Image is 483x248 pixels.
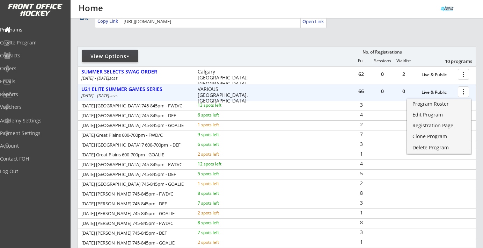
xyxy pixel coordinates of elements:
[407,121,471,132] a: Registration Page
[81,143,188,147] div: [DATE] [GEOGRAPHIC_DATA] 7 600-700pm - DEF
[351,132,372,137] div: 7
[351,102,372,107] div: 3
[81,153,188,157] div: [DATE] Great Plains 600-700pm - GOALIE
[422,72,454,77] div: Live & Public
[198,69,253,86] div: Calgary [GEOGRAPHIC_DATA], [GEOGRAPHIC_DATA]
[81,133,188,137] div: [DATE] Great Plains 600-700pm - FWD/C
[81,69,190,75] div: SUMMER SELECTS SWAG ORDER
[458,69,469,80] button: more_vert
[372,72,393,77] div: 0
[198,103,243,107] div: 13 spots left
[436,58,472,64] div: 10 programs
[198,172,243,176] div: 5 spots left
[407,99,471,110] a: Program Roster
[351,171,372,176] div: 5
[351,161,372,166] div: 4
[372,89,393,94] div: 0
[81,94,188,98] div: [DATE] - [DATE]
[393,58,414,63] div: Waitlist
[198,162,243,166] div: 12 spots left
[351,58,372,63] div: Full
[351,142,372,147] div: 3
[81,123,188,128] div: [DATE] [GEOGRAPHIC_DATA] 745-845pm - GOALIE
[351,191,372,196] div: 8
[97,18,119,24] div: Copy Link
[81,201,188,206] div: [DATE] [PERSON_NAME] 745-845pm - DEF
[351,210,372,215] div: 1
[81,162,188,167] div: [DATE] [GEOGRAPHIC_DATA] 745-845pm - FWD/C
[81,192,188,196] div: [DATE] [PERSON_NAME] 745-845pm - FWD/C
[412,101,466,106] div: Program Roster
[407,110,471,121] a: Edit Program
[351,112,372,117] div: 4
[198,201,243,205] div: 7 spots left
[458,86,469,97] button: more_vert
[351,181,372,186] div: 2
[81,221,188,226] div: [DATE] [PERSON_NAME] 745-845pm - FWD/C
[372,58,393,63] div: Sessions
[198,152,243,156] div: 2 spots left
[81,182,188,186] div: [DATE] [GEOGRAPHIC_DATA] 745-845pm - GOALIE
[81,76,188,80] div: [DATE] - [DATE]
[351,122,372,127] div: 2
[198,86,253,104] div: VARIOUS [GEOGRAPHIC_DATA], [GEOGRAPHIC_DATA]
[109,93,118,98] em: 2025
[360,50,404,55] div: No. of Registrations
[393,89,414,94] div: 0
[81,172,188,177] div: [DATE] [GEOGRAPHIC_DATA] 745-845pm - DEF
[302,16,324,26] a: Open Link
[198,240,243,245] div: 2 spots left
[198,142,243,147] div: 6 spots left
[422,90,454,95] div: Live & Public
[81,211,188,216] div: [DATE] [PERSON_NAME] 745-845pm - GOALIE
[109,76,118,81] em: 2025
[351,240,372,245] div: 1
[412,134,466,139] div: Clone Program
[81,104,188,108] div: [DATE] [GEOGRAPHIC_DATA] 745-845pm - FWD/C
[198,191,243,196] div: 8 spots left
[81,241,188,245] div: [DATE] [PERSON_NAME] 745-845pm - GOALIE
[302,19,324,24] div: Open Link
[351,220,372,225] div: 8
[198,133,243,137] div: 9 spots left
[198,182,243,186] div: 1 spots left
[393,72,414,77] div: 2
[351,230,372,235] div: 3
[198,211,243,215] div: 2 spots left
[198,113,243,117] div: 6 spots left
[351,200,372,205] div: 3
[81,113,188,118] div: [DATE] [GEOGRAPHIC_DATA] 745-845pm - DEF
[412,123,466,128] div: Registration Page
[412,112,466,117] div: Edit Program
[198,123,243,127] div: 1 spots left
[81,86,190,92] div: U21 ELITE SUMMER GAMES SERIES
[351,72,372,77] div: 62
[198,221,243,225] div: 8 spots left
[81,231,188,235] div: [DATE] [PERSON_NAME] 745-845pm - DEF
[198,231,243,235] div: 7 spots left
[412,145,466,150] div: Delete Program
[82,53,138,60] div: View Options
[351,89,372,94] div: 66
[351,151,372,156] div: 1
